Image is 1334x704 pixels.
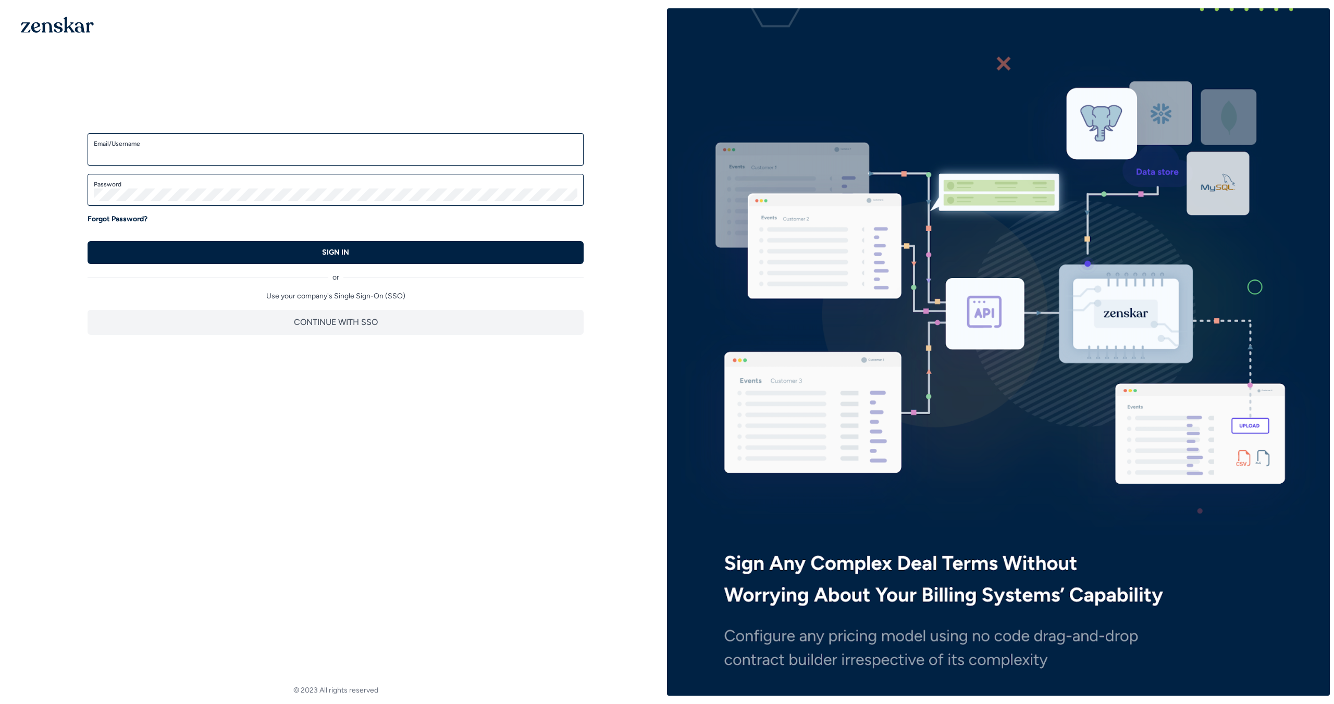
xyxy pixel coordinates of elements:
button: SIGN IN [88,241,584,264]
label: Email/Username [94,140,577,148]
p: Use your company's Single Sign-On (SSO) [88,291,584,301]
button: CONTINUE WITH SSO [88,310,584,335]
div: or [88,264,584,283]
label: Password [94,180,577,188]
p: SIGN IN [322,247,349,258]
img: 1OGAJ2xQqyY4LXKgY66KYq0eOWRCkrZdAb3gUhuVAqdWPZE9SRJmCz+oDMSn4zDLXe31Ii730ItAGKgCKgCCgCikA4Av8PJUP... [21,17,94,33]
a: Forgot Password? [88,214,147,224]
footer: © 2023 All rights reserved [4,685,667,696]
